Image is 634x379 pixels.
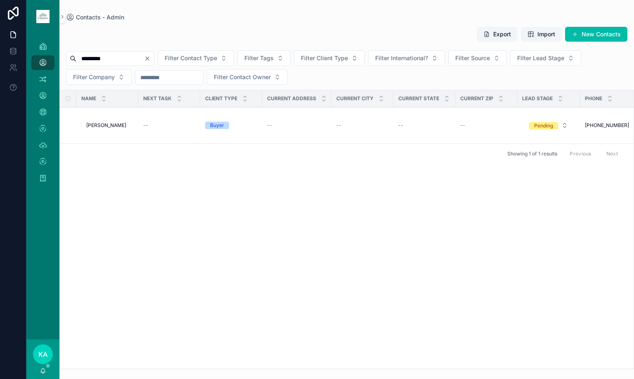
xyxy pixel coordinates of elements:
[86,122,133,129] a: [PERSON_NAME]
[73,73,115,81] span: Filter Company
[158,50,234,66] button: Select Button
[336,95,374,102] span: Current City
[165,54,217,62] span: Filter Contact Type
[66,13,124,21] a: Contacts - Admin
[210,122,224,129] div: Buyer
[38,349,47,359] span: KA
[460,95,493,102] span: Current Zip
[143,95,172,102] span: Next Task
[565,27,627,42] button: New Contacts
[336,122,341,129] span: --
[398,122,450,129] a: --
[144,55,154,62] button: Clear
[26,33,59,196] div: scrollable content
[81,95,96,102] span: Name
[36,10,50,23] img: App logo
[448,50,507,66] button: Select Button
[205,122,257,129] a: Buyer
[375,54,428,62] span: Filter International?
[368,50,445,66] button: Select Button
[460,122,465,129] span: --
[523,118,575,133] button: Select Button
[301,54,348,62] span: Filter Client Type
[336,122,388,129] a: --
[207,69,288,85] button: Select Button
[398,122,403,129] span: --
[244,54,274,62] span: Filter Tags
[66,69,132,85] button: Select Button
[237,50,291,66] button: Select Button
[585,122,629,129] span: [PHONE_NUMBER]
[521,27,562,42] button: Import
[267,122,326,129] a: --
[267,122,272,129] span: --
[507,151,557,157] span: Showing 1 of 1 results
[294,50,365,66] button: Select Button
[510,50,581,66] button: Select Button
[477,27,518,42] button: Export
[398,95,439,102] span: Current State
[522,95,553,102] span: Lead Stage
[455,54,490,62] span: Filter Source
[86,122,126,129] span: [PERSON_NAME]
[534,122,553,129] div: Pending
[143,122,195,129] a: --
[522,118,575,133] a: Select Button
[537,30,555,38] span: Import
[517,54,564,62] span: Filter Lead Stage
[585,95,602,102] span: Phone
[460,122,512,129] a: --
[76,13,124,21] span: Contacts - Admin
[267,95,316,102] span: Current Address
[205,95,237,102] span: Client Type
[143,122,148,129] span: --
[214,73,271,81] span: Filter Contact Owner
